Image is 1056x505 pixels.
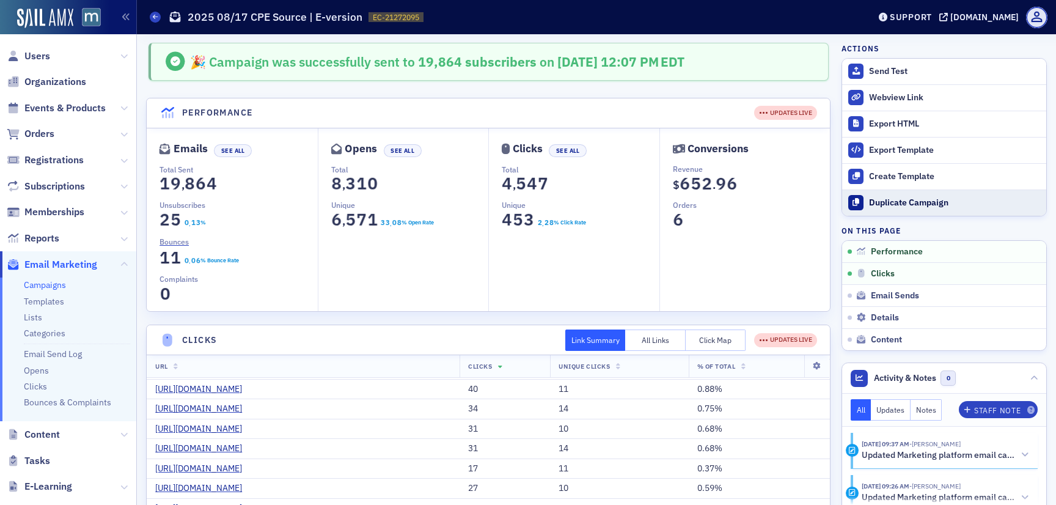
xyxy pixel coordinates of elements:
[697,424,821,435] div: 0.68%
[862,492,1029,504] button: Updated Marketing platform email campaign: 2025 08/17 CPE Source | E-version
[384,144,422,157] button: See All
[155,483,251,494] a: [URL][DOMAIN_NAME]
[842,43,879,54] h4: Actions
[24,480,72,493] span: E-Learning
[673,213,684,227] section: 6
[869,197,1040,208] div: Duplicate Campaign
[625,330,686,351] button: All Links
[364,173,381,194] span: 0
[24,397,111,408] a: Bounces & Complaints
[188,10,362,24] h1: 2025 08/17 CPE Source | E-version
[941,370,956,386] span: 0
[537,218,554,227] section: 2.28
[7,50,50,63] a: Users
[950,12,1019,23] div: [DOMAIN_NAME]
[328,209,345,230] span: 6
[24,328,65,339] a: Categories
[535,173,552,194] span: 7
[673,177,738,191] section: $652.96
[391,217,397,228] span: 0
[159,199,318,210] p: Unsubscribes
[189,257,191,266] span: .
[548,217,554,228] span: 8
[513,146,543,152] div: Clicks
[871,312,899,323] span: Details
[168,247,185,268] span: 1
[468,362,492,370] span: Clicks
[510,209,527,230] span: 5
[24,348,82,359] a: Email Send Log
[182,173,199,194] span: 8
[402,218,434,227] div: % Open Rate
[842,137,1046,163] a: Export Template
[862,440,909,448] time: 8/15/2025 09:37 AM
[468,384,541,395] div: 40
[159,213,182,227] section: 25
[524,173,541,194] span: 4
[342,177,345,193] span: ,
[24,50,50,63] span: Users
[7,153,84,167] a: Registrations
[7,205,84,219] a: Memberships
[155,362,168,370] span: URL
[871,399,911,421] button: Updates
[874,372,936,385] span: Activity & Notes
[697,483,821,494] div: 0.59%
[24,180,85,193] span: Subscriptions
[686,330,746,351] button: Click Map
[1026,7,1047,28] span: Profile
[24,381,47,392] a: Clicks
[331,213,378,227] section: 6,571
[168,209,185,230] span: 5
[713,177,716,193] span: .
[724,173,740,194] span: 6
[82,8,101,27] img: SailAMX
[499,173,516,194] span: 4
[842,225,1047,236] h4: On this page
[184,218,200,227] section: 0.13
[601,53,659,70] span: 12:07 PM
[24,428,60,441] span: Content
[155,463,251,474] a: [URL][DOMAIN_NAME]
[559,424,680,435] div: 10
[189,220,191,229] span: .
[842,163,1046,190] a: Create Template
[415,53,537,70] span: 19,864 subscribers
[7,127,54,141] a: Orders
[673,177,680,193] span: $
[869,171,1040,182] div: Create Template
[193,173,210,194] span: 6
[502,213,535,227] section: 453
[862,449,1029,462] button: Updated Marketing platform email campaign: 2025 08/17 CPE Source | E-version
[183,217,189,228] span: 0
[559,384,680,395] div: 11
[190,53,557,70] span: 🎉 Campaign was successfully sent to on
[17,9,73,28] img: SailAMX
[7,428,60,441] a: Content
[184,256,200,265] section: 0.06
[24,312,42,323] a: Lists
[871,290,919,301] span: Email Sends
[200,218,206,227] div: %
[842,59,1046,84] button: Send Test
[24,258,97,271] span: Email Marketing
[159,287,170,301] section: 0
[468,443,541,454] div: 31
[157,247,174,268] span: 1
[842,84,1046,111] a: Webview Link
[670,209,686,230] span: 6
[195,255,201,266] span: 6
[549,144,587,157] button: See All
[155,443,251,454] a: [URL][DOMAIN_NAME]
[195,217,201,228] span: 3
[190,217,196,228] span: 1
[182,334,217,347] h4: Clicks
[331,177,378,191] section: 8,310
[559,362,610,370] span: Unique Clicks
[890,12,932,23] div: Support
[502,177,549,191] section: 4,547
[542,220,544,229] span: .
[174,146,208,152] div: Emails
[214,144,252,157] button: See All
[499,209,516,230] span: 4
